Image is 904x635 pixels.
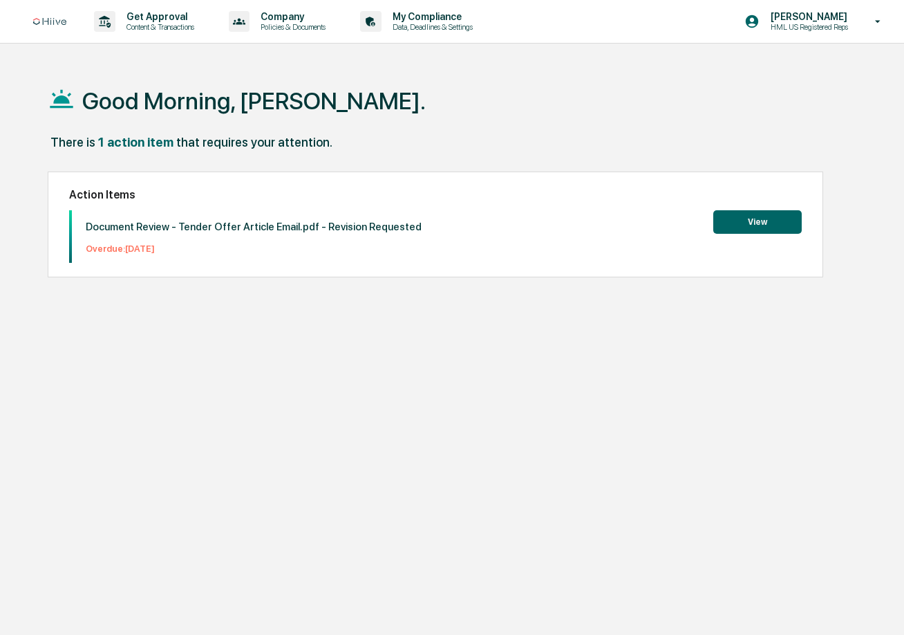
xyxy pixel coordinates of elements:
[69,188,801,201] h2: Action Items
[98,135,173,149] div: 1 action item
[249,11,332,22] p: Company
[33,18,66,26] img: logo
[115,11,201,22] p: Get Approval
[760,22,855,32] p: HML US Registered Reps
[176,135,332,149] div: that requires your attention.
[50,135,95,149] div: There is
[382,22,480,32] p: Data, Deadlines & Settings
[86,243,422,254] p: Overdue: [DATE]
[713,210,802,234] button: View
[115,22,201,32] p: Content & Transactions
[713,214,802,228] a: View
[86,221,422,233] p: Document Review - Tender Offer Article Email.pdf - Revision Requested
[82,87,426,115] h1: Good Morning, [PERSON_NAME].
[382,11,480,22] p: My Compliance
[760,11,855,22] p: [PERSON_NAME]
[249,22,332,32] p: Policies & Documents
